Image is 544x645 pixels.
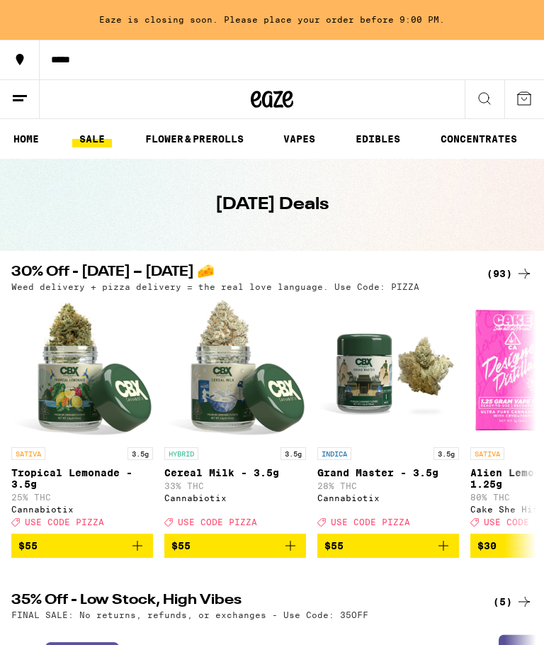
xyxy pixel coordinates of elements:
p: SATIVA [11,447,45,460]
span: USE CODE PIZZA [331,517,410,527]
div: Cannabiotix [164,493,306,503]
p: 25% THC [11,493,153,502]
p: FINAL SALE: No returns, refunds, or exchanges - Use Code: 35OFF [11,610,368,619]
img: Cannabiotix - Grand Master - 3.5g [317,298,459,440]
button: Add to bag [11,534,153,558]
p: 3.5g [280,447,306,460]
p: INDICA [317,447,351,460]
button: Add to bag [317,534,459,558]
p: Cereal Milk - 3.5g [164,467,306,478]
a: VAPES [276,130,322,147]
img: Cannabiotix - Tropical Lemonade - 3.5g [11,298,153,440]
p: Weed delivery + pizza delivery = the real love language. Use Code: PIZZA [11,282,419,291]
span: USE CODE PIZZA [178,517,257,527]
a: HOME [6,130,46,147]
h2: 35% Off - Low Stock, High Vibes [11,593,463,610]
h1: [DATE] Deals [215,193,329,217]
p: 3.5g [127,447,153,460]
div: Cannabiotix [11,505,153,514]
a: CONCENTRATES [433,130,524,147]
p: 33% THC [164,481,306,490]
a: (93) [487,265,533,282]
a: Open page for Tropical Lemonade - 3.5g from Cannabiotix [11,298,153,534]
span: $55 [18,540,38,551]
a: FLOWER & PREROLLS [138,130,251,147]
a: Open page for Grand Master - 3.5g from Cannabiotix [317,298,459,534]
div: Cannabiotix [317,493,459,503]
p: 3.5g [433,447,459,460]
p: 28% THC [317,481,459,490]
p: SATIVA [470,447,504,460]
a: SALE [72,130,112,147]
a: (5) [493,593,533,610]
p: Grand Master - 3.5g [317,467,459,478]
img: Cannabiotix - Cereal Milk - 3.5g [164,298,306,440]
a: EDIBLES [348,130,407,147]
p: Tropical Lemonade - 3.5g [11,467,153,490]
span: $55 [171,540,191,551]
span: $30 [477,540,497,551]
span: USE CODE PIZZA [25,517,104,527]
a: Open page for Cereal Milk - 3.5g from Cannabiotix [164,298,306,534]
button: Add to bag [164,534,306,558]
p: HYBRID [164,447,198,460]
span: $55 [324,540,344,551]
h2: 30% Off - [DATE] – [DATE] 🧀 [11,265,463,282]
